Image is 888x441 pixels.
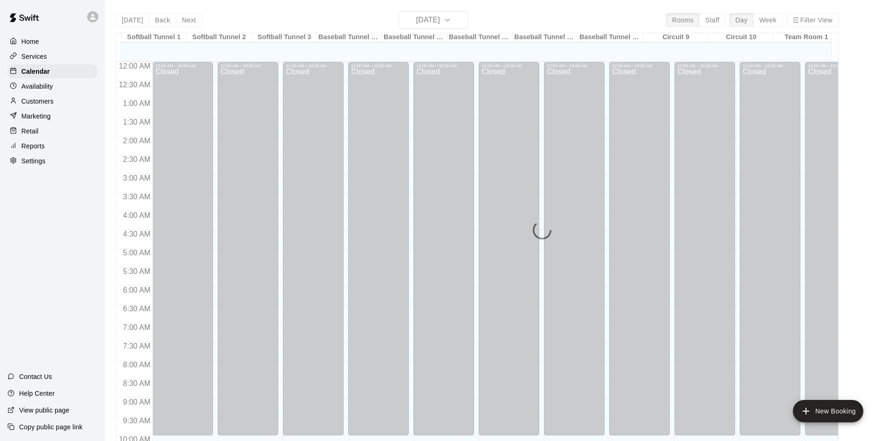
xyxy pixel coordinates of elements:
[709,33,774,42] div: Circuit 10
[121,193,153,201] span: 3:30 AM
[348,62,409,435] div: 12:00 AM – 10:00 AM: Closed
[117,81,153,89] span: 12:30 AM
[513,33,578,42] div: Baseball Tunnel 7 (Mound/Machine)
[21,82,53,91] p: Availability
[19,422,83,432] p: Copy public page link
[121,230,153,238] span: 4:30 AM
[382,33,447,42] div: Baseball Tunnel 5 (Machine)
[283,62,344,435] div: 12:00 AM – 10:00 AM: Closed
[252,33,317,42] div: Softball Tunnel 3
[121,155,153,163] span: 2:30 AM
[643,33,709,42] div: Circuit 9
[186,33,252,42] div: Softball Tunnel 2
[774,33,839,42] div: Team Room 1
[675,62,735,435] div: 12:00 AM – 10:00 AM: Closed
[7,109,97,123] a: Marketing
[21,112,51,121] p: Marketing
[21,126,39,136] p: Retail
[547,68,602,439] div: Closed
[121,267,153,275] span: 5:30 AM
[121,118,153,126] span: 1:30 AM
[351,63,406,68] div: 12:00 AM – 10:00 AM
[155,63,210,68] div: 12:00 AM – 10:00 AM
[447,33,513,42] div: Baseball Tunnel 6 (Machine)
[121,342,153,350] span: 7:30 AM
[479,62,539,435] div: 12:00 AM – 10:00 AM: Closed
[612,63,667,68] div: 12:00 AM – 10:00 AM
[7,49,97,63] a: Services
[7,64,97,78] a: Calendar
[416,68,471,439] div: Closed
[286,68,341,439] div: Closed
[121,249,153,257] span: 5:00 AM
[677,63,732,68] div: 12:00 AM – 10:00 AM
[155,68,210,439] div: Closed
[19,372,52,381] p: Contact Us
[121,174,153,182] span: 3:00 AM
[21,37,39,46] p: Home
[21,141,45,151] p: Reports
[482,68,537,439] div: Closed
[121,137,153,145] span: 2:00 AM
[19,389,55,398] p: Help Center
[218,62,278,435] div: 12:00 AM – 10:00 AM: Closed
[609,62,670,435] div: 12:00 AM – 10:00 AM: Closed
[117,62,153,70] span: 12:00 AM
[121,379,153,387] span: 8:30 AM
[413,62,474,435] div: 12:00 AM – 10:00 AM: Closed
[121,286,153,294] span: 6:00 AM
[152,62,213,435] div: 12:00 AM – 10:00 AM: Closed
[121,398,153,406] span: 9:00 AM
[416,63,471,68] div: 12:00 AM – 10:00 AM
[7,154,97,168] a: Settings
[612,68,667,439] div: Closed
[808,63,863,68] div: 12:00 AM – 10:00 AM
[121,99,153,107] span: 1:00 AM
[7,35,97,49] a: Home
[578,33,643,42] div: Baseball Tunnel 8 (Mound)
[544,62,605,435] div: 12:00 AM – 10:00 AM: Closed
[351,68,406,439] div: Closed
[121,33,186,42] div: Softball Tunnel 1
[808,68,863,439] div: Closed
[743,63,798,68] div: 12:00 AM – 10:00 AM
[317,33,382,42] div: Baseball Tunnel 4 (Machine)
[220,63,275,68] div: 12:00 AM – 10:00 AM
[121,323,153,331] span: 7:00 AM
[7,139,97,153] a: Reports
[121,361,153,369] span: 8:00 AM
[21,156,46,166] p: Settings
[19,406,69,415] p: View public page
[805,62,866,435] div: 12:00 AM – 10:00 AM: Closed
[547,63,602,68] div: 12:00 AM – 10:00 AM
[121,211,153,219] span: 4:00 AM
[7,79,97,93] a: Availability
[677,68,732,439] div: Closed
[7,124,97,138] a: Retail
[21,52,47,61] p: Services
[21,67,50,76] p: Calendar
[482,63,537,68] div: 12:00 AM – 10:00 AM
[220,68,275,439] div: Closed
[21,97,54,106] p: Customers
[121,305,153,313] span: 6:30 AM
[7,94,97,108] a: Customers
[743,68,798,439] div: Closed
[121,417,153,425] span: 9:30 AM
[740,62,800,435] div: 12:00 AM – 10:00 AM: Closed
[286,63,341,68] div: 12:00 AM – 10:00 AM
[793,400,863,422] button: add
